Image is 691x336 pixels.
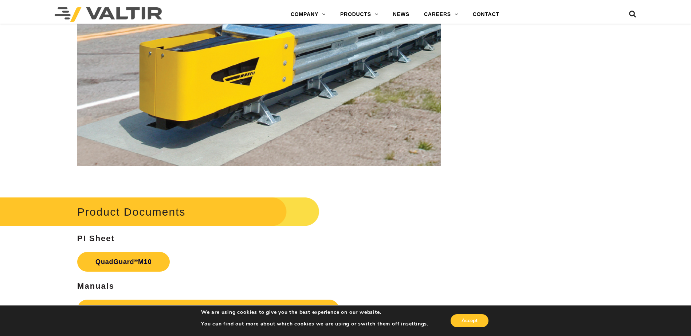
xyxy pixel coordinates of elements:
a: QuadGuard®M10 [77,252,170,272]
a: CAREERS [417,7,466,22]
strong: PI Sheet [77,234,115,243]
img: Valtir [55,7,162,22]
p: We are using cookies to give you the best experience on our website. [201,309,428,316]
a: CONTACT [466,7,507,22]
button: settings [406,321,427,327]
p: You can find out more about which cookies we are using or switch them off in . [201,321,428,327]
button: Accept [451,314,488,327]
a: NEWS [386,7,417,22]
a: QuadGuard®M10 Product Description Assembly Manual (24″ Wide) [77,300,339,319]
a: COMPANY [283,7,333,22]
a: PRODUCTS [333,7,386,22]
strong: Manuals [77,281,114,291]
sup: ® [134,258,138,263]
